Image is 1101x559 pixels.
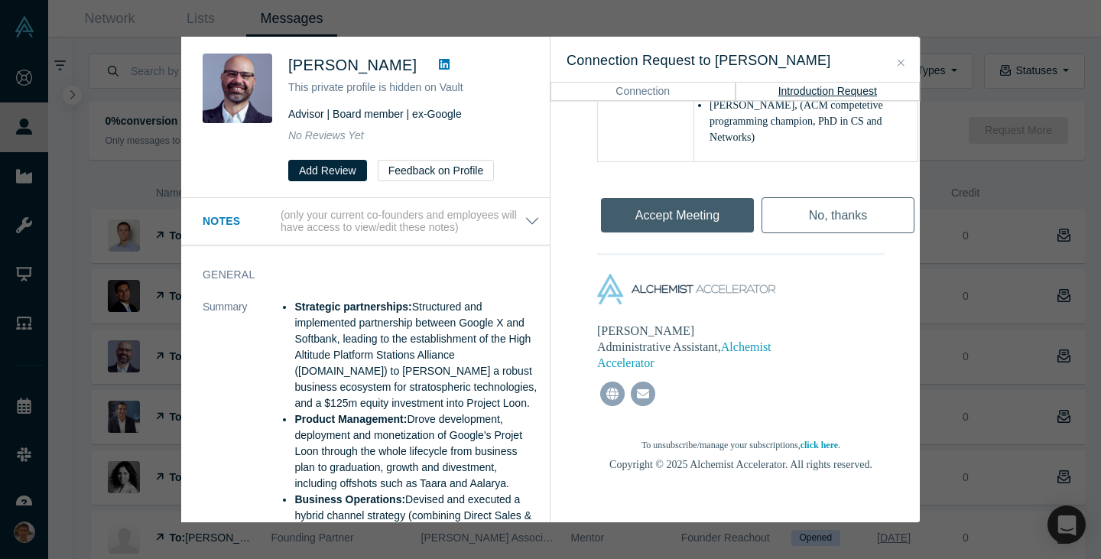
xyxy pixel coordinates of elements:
[288,129,364,141] span: No Reviews Yet
[294,413,407,425] strong: Product Management:
[893,54,909,72] button: Close
[378,160,495,181] button: Feedback on Profile
[203,209,540,235] button: Notes (only your current co-founders and employees will have access to view/edit these notes)
[294,301,411,313] strong: Strategic partnerships:
[801,440,838,450] a: click here
[288,57,417,73] span: [PERSON_NAME]
[597,323,794,371] div: [PERSON_NAME] Administrative Assistant,
[597,340,771,369] a: Alchemist Accelerator
[288,108,462,120] span: Advisor | Board member | ex-Google
[203,267,518,283] h3: General
[294,493,405,505] strong: Business Operations:
[586,457,896,473] div: Copyright © 2025 Alchemist Accelerator. All rights reserved.
[288,80,528,96] p: This private profile is hidden on Vault
[710,97,914,145] li: [PERSON_NAME], (ACM competetive programming champion, PhD in CS and Networks)
[203,213,278,229] h3: Notes
[597,274,775,304] img: alchemist
[294,299,540,411] li: Structured and implemented partnership between Google X and Softbank, leading to the establishmen...
[550,82,736,100] button: Connection
[586,437,896,453] div: To unsubscribe/manage your subscriptions, .
[203,54,272,123] img: Mauro Goncalves Filho's Profile Image
[288,160,367,181] button: Add Review
[567,50,904,71] h3: Connection Request to [PERSON_NAME]
[600,382,625,406] img: website-grey.png
[281,209,525,235] p: (only your current co-founders and employees will have access to view/edit these notes)
[736,82,921,100] button: Introduction Request
[294,411,540,492] li: Drove development, deployment and monetization of Google's Projet Loon through the whole lifecycl...
[631,382,655,406] img: mail-grey.png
